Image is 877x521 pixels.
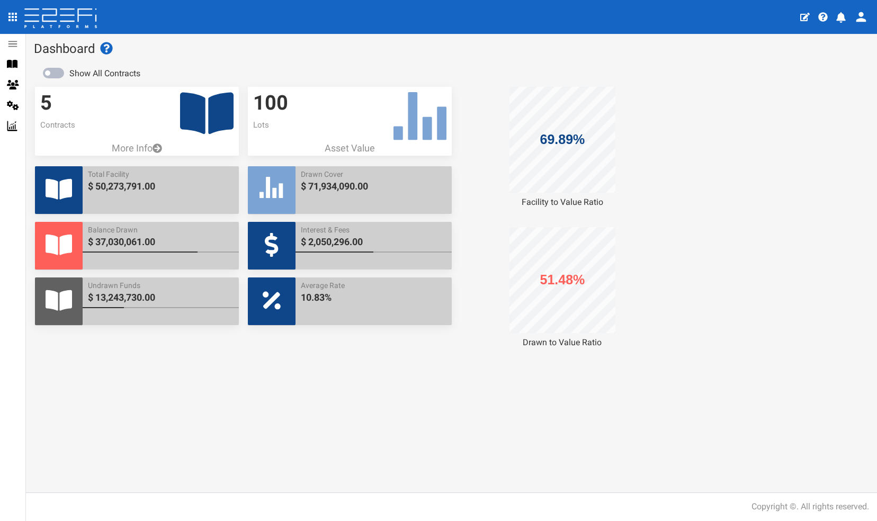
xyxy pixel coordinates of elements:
[301,224,446,235] span: Interest & Fees
[88,179,234,193] span: $ 50,273,791.00
[461,337,665,349] div: Drawn to Value Ratio
[301,235,446,249] span: $ 2,050,296.00
[751,501,869,513] div: Copyright ©. All rights reserved.
[301,179,446,193] span: $ 71,934,090.00
[88,224,234,235] span: Balance Drawn
[88,169,234,179] span: Total Facility
[248,141,452,155] p: Asset Value
[301,280,446,291] span: Average Rate
[88,291,234,304] span: $ 13,243,730.00
[40,92,234,114] h3: 5
[301,291,446,304] span: 10.83%
[88,235,234,249] span: $ 37,030,061.00
[40,120,234,131] p: Contracts
[461,196,665,209] div: Facility to Value Ratio
[35,141,239,155] a: More Info
[301,169,446,179] span: Drawn Cover
[69,68,140,80] label: Show All Contracts
[253,92,446,114] h3: 100
[34,42,869,56] h1: Dashboard
[88,280,234,291] span: Undrawn Funds
[253,120,446,131] p: Lots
